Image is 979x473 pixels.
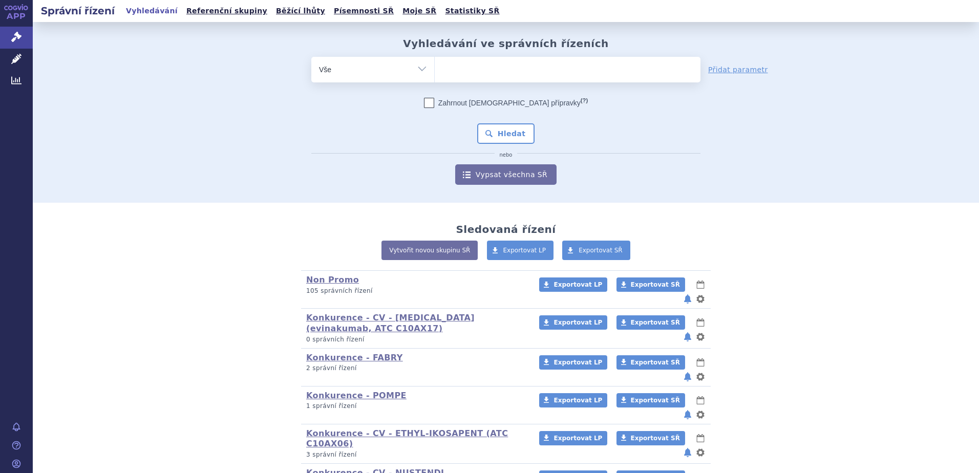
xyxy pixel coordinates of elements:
[477,123,535,144] button: Hledat
[183,4,270,18] a: Referenční skupiny
[554,359,602,366] span: Exportovat LP
[381,241,478,260] a: Vytvořit novou skupinu SŘ
[631,435,680,442] span: Exportovat SŘ
[331,4,397,18] a: Písemnosti SŘ
[539,355,607,370] a: Exportovat LP
[683,408,693,421] button: notifikace
[631,397,680,404] span: Exportovat SŘ
[456,223,556,235] h2: Sledovaná řízení
[616,315,685,330] a: Exportovat SŘ
[487,241,554,260] a: Exportovat LP
[631,281,680,288] span: Exportovat SŘ
[306,428,508,449] a: Konkurence - CV - ETHYL-IKOSAPENT (ATC C10AX06)
[123,4,181,18] a: Vyhledávání
[399,4,439,18] a: Moje SŘ
[695,432,706,444] button: lhůty
[695,394,706,406] button: lhůty
[695,316,706,329] button: lhůty
[554,397,602,404] span: Exportovat LP
[554,281,602,288] span: Exportovat LP
[442,4,502,18] a: Statistiky SŘ
[695,293,706,305] button: nastavení
[33,4,123,18] h2: Správní řízení
[708,64,768,75] a: Přidat parametr
[683,293,693,305] button: notifikace
[503,247,546,254] span: Exportovat LP
[306,313,475,333] a: Konkurence - CV - [MEDICAL_DATA] (evinakumab, ATC C10AX17)
[581,97,588,104] abbr: (?)
[683,331,693,343] button: notifikace
[683,446,693,459] button: notifikace
[424,98,588,108] label: Zahrnout [DEMOGRAPHIC_DATA] přípravky
[616,277,685,292] a: Exportovat SŘ
[695,408,706,421] button: nastavení
[306,391,407,400] a: Konkurence - POMPE
[539,431,607,445] a: Exportovat LP
[631,319,680,326] span: Exportovat SŘ
[403,37,609,50] h2: Vyhledávání ve správních řízeních
[695,278,706,291] button: lhůty
[562,241,630,260] a: Exportovat SŘ
[539,277,607,292] a: Exportovat LP
[306,450,526,459] p: 3 správní řízení
[306,353,403,362] a: Konkurence - FABRY
[306,402,526,411] p: 1 správní řízení
[683,371,693,383] button: notifikace
[306,335,526,344] p: 0 správních řízení
[539,315,607,330] a: Exportovat LP
[306,275,359,285] a: Non Promo
[306,364,526,373] p: 2 správní řízení
[695,371,706,383] button: nastavení
[495,152,518,158] i: nebo
[579,247,623,254] span: Exportovat SŘ
[554,435,602,442] span: Exportovat LP
[539,393,607,407] a: Exportovat LP
[554,319,602,326] span: Exportovat LP
[695,446,706,459] button: nastavení
[695,331,706,343] button: nastavení
[631,359,680,366] span: Exportovat SŘ
[273,4,328,18] a: Běžící lhůty
[455,164,557,185] a: Vypsat všechna SŘ
[695,356,706,369] button: lhůty
[616,393,685,407] a: Exportovat SŘ
[616,355,685,370] a: Exportovat SŘ
[616,431,685,445] a: Exportovat SŘ
[306,287,526,295] p: 105 správních řízení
